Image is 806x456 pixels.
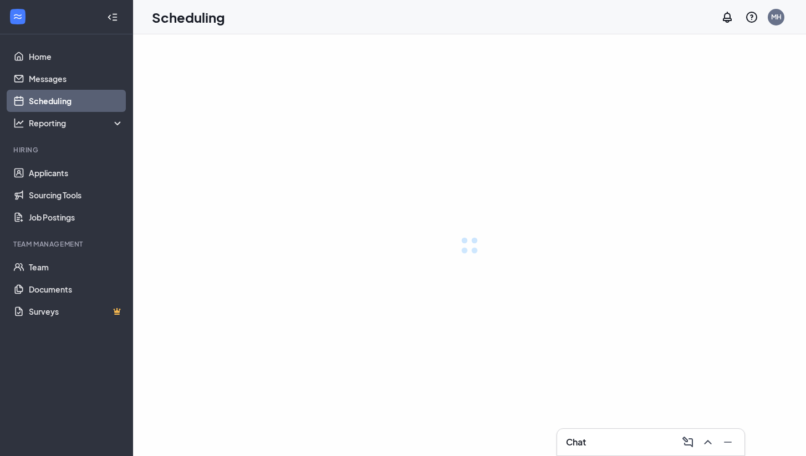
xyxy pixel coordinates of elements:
a: Home [29,45,124,68]
svg: Analysis [13,117,24,129]
a: SurveysCrown [29,300,124,322]
svg: Minimize [721,435,734,449]
svg: Notifications [721,11,734,24]
div: MH [771,12,782,22]
svg: Collapse [107,12,118,23]
button: ComposeMessage [678,433,696,451]
svg: ComposeMessage [681,435,695,449]
div: Hiring [13,145,121,155]
button: ChevronUp [698,433,716,451]
h3: Chat [566,436,586,448]
svg: ChevronUp [701,435,715,449]
button: Minimize [718,433,736,451]
svg: WorkstreamLogo [12,11,23,22]
a: Job Postings [29,206,124,228]
svg: QuestionInfo [745,11,758,24]
a: Sourcing Tools [29,184,124,206]
a: Team [29,256,124,278]
a: Messages [29,68,124,90]
a: Documents [29,278,124,300]
div: Team Management [13,239,121,249]
h1: Scheduling [152,8,225,27]
div: Reporting [29,117,124,129]
a: Applicants [29,162,124,184]
a: Scheduling [29,90,124,112]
